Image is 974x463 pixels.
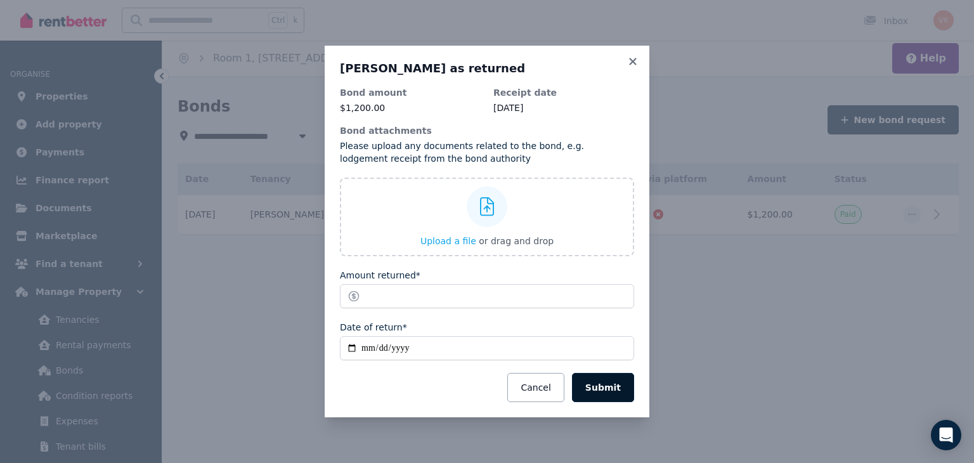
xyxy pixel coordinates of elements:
[340,321,407,334] label: Date of return*
[420,236,476,246] span: Upload a file
[340,269,420,282] label: Amount returned*
[340,124,634,137] dt: Bond attachments
[931,420,961,450] div: Open Intercom Messenger
[572,373,634,402] button: Submit
[493,86,634,99] dt: Receipt date
[340,140,634,165] p: Please upload any documents related to the bond, e.g. lodgement receipt from the bond authority
[340,61,634,76] h3: [PERSON_NAME] as returned
[493,101,634,114] dd: [DATE]
[479,236,554,246] span: or drag and drop
[340,101,481,114] p: $1,200.00
[507,373,564,402] button: Cancel
[340,86,481,99] dt: Bond amount
[420,235,554,247] button: Upload a file or drag and drop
